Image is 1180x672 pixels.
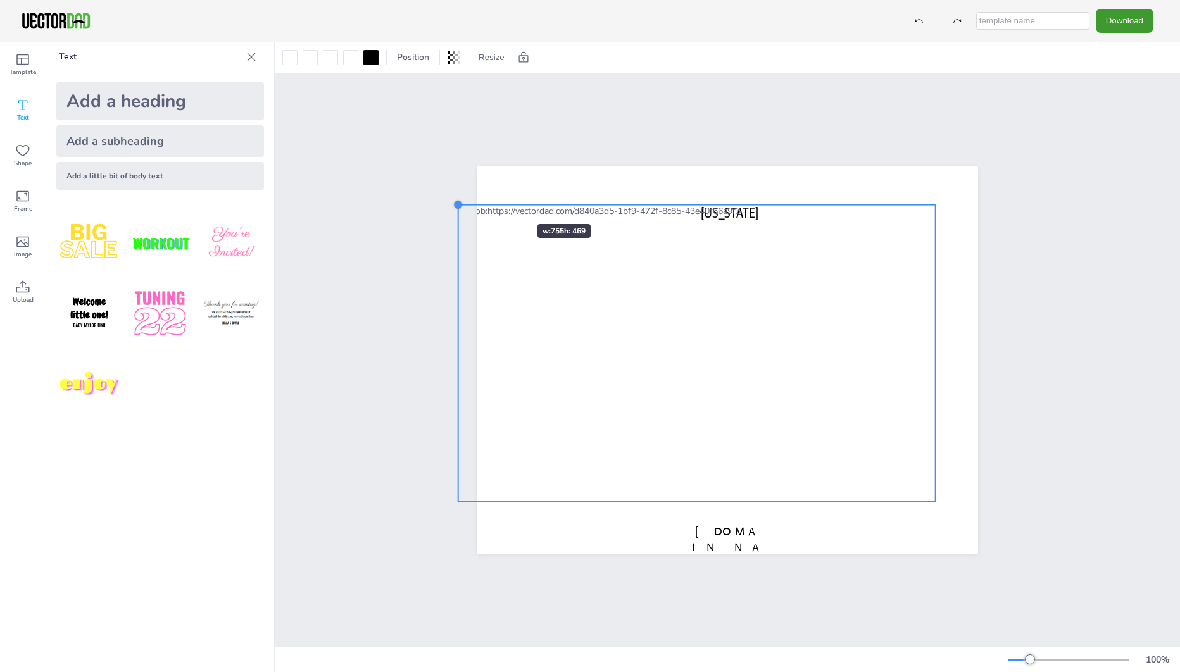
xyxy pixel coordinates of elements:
[56,82,264,120] div: Add a heading
[20,11,92,30] img: VectorDad-1.png
[692,525,763,570] span: [DOMAIN_NAME]
[13,295,34,305] span: Upload
[59,42,241,72] p: Text
[474,47,510,68] button: Resize
[14,204,32,214] span: Frame
[9,67,36,77] span: Template
[56,125,264,157] div: Add a subheading
[56,210,122,276] img: style1.png
[14,158,32,168] span: Shape
[537,224,591,238] div: w: 755 h: 469
[56,352,122,418] img: M7yqmqo.png
[1096,9,1153,32] button: Download
[127,281,193,347] img: 1B4LbXY.png
[14,249,32,259] span: Image
[17,113,29,123] span: Text
[56,162,264,190] div: Add a little bit of body text
[56,281,122,347] img: GNLDUe7.png
[976,12,1089,30] input: template name
[198,210,264,276] img: BBMXfK6.png
[1142,654,1172,666] div: 100 %
[127,210,193,276] img: XdJCRjX.png
[394,51,432,63] span: Position
[198,281,264,347] img: K4iXMrW.png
